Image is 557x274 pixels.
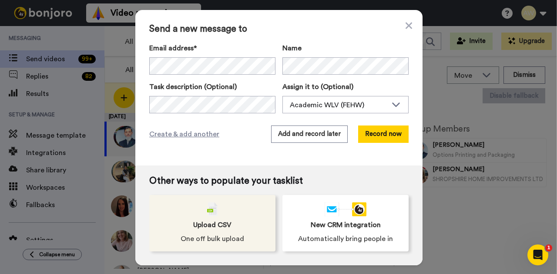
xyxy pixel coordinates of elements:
label: Email address* [149,43,275,53]
img: csv-grey.png [207,202,218,216]
span: Upload CSV [193,220,232,230]
span: New CRM integration [311,220,381,230]
span: Name [282,43,302,53]
div: Academic WLV (FEHW) [290,100,387,110]
iframe: Intercom live chat [527,244,548,265]
button: Record now [358,125,409,143]
span: Send a new message to [149,24,409,34]
span: 1 [545,244,552,251]
button: Add and record later [271,125,348,143]
span: Other ways to populate your tasklist [149,176,409,186]
span: Create & add another [149,129,219,139]
span: Automatically bring people in [298,234,393,244]
label: Assign it to (Optional) [282,82,409,92]
label: Task description (Optional) [149,82,275,92]
span: One off bulk upload [181,234,244,244]
div: animation [325,202,366,216]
